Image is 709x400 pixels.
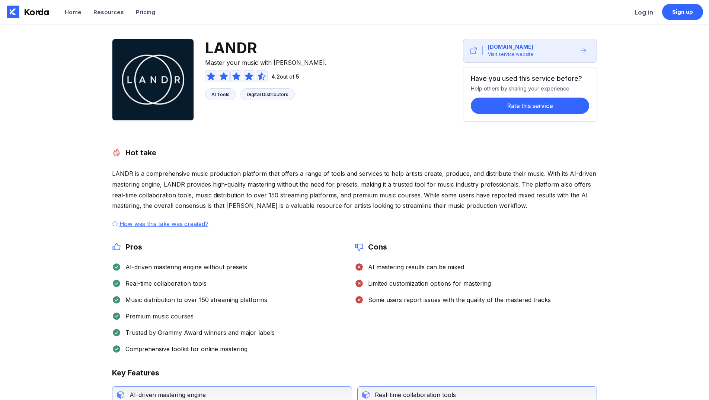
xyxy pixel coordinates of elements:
span: 5 [296,73,299,80]
a: Digital Distributors [240,88,295,100]
div: Sign up [672,8,693,16]
button: [DOMAIN_NAME]Visit service website [463,39,597,63]
a: AI Tools [205,88,236,100]
div: Music distribution to over 150 streaming platforms [121,296,267,304]
div: AI-driven mastering engine [125,391,206,399]
div: Real-time collaboration tools [370,391,456,399]
div: Resources [93,9,124,16]
div: LANDR is a comprehensive music production platform that offers a range of tools and services to h... [112,168,597,211]
span: Master your music with [PERSON_NAME]. [205,57,326,67]
div: Comprehensive toolkit for online mastering [121,345,247,353]
div: Log in [635,9,653,16]
div: Key Features [112,368,159,377]
div: [DOMAIN_NAME] [488,43,533,51]
div: Premium music courses [121,312,194,320]
h2: Pros [121,242,142,251]
div: Home [65,9,82,16]
div: AI mastering results can be mixed [364,263,464,271]
a: Sign up [662,4,703,20]
div: AI-driven mastering engine without presets [121,263,247,271]
h2: Cons [364,242,387,251]
div: Korda [24,6,49,18]
a: Rate this service [471,92,589,114]
div: out of [268,73,299,80]
div: Digital Distributors [247,91,288,97]
div: Rate this service [507,102,553,109]
div: Trusted by Grammy Award winners and major labels [121,329,275,336]
span: LANDR [205,39,326,57]
img: LANDR [112,39,194,121]
div: Some users report issues with the quality of the mastered tracks [364,296,551,304]
div: Have you used this service before? [471,75,585,82]
div: How was this take was created? [118,220,210,228]
h2: Hot take [121,148,156,157]
div: AI Tools [211,91,230,97]
span: 4.2 [271,73,280,80]
div: Visit service website [488,51,533,58]
div: Limited customization options for mastering [364,280,491,287]
div: Real-time collaboration tools [121,280,207,287]
div: Pricing [136,9,155,16]
div: Help others by sharing your experience [471,82,589,92]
